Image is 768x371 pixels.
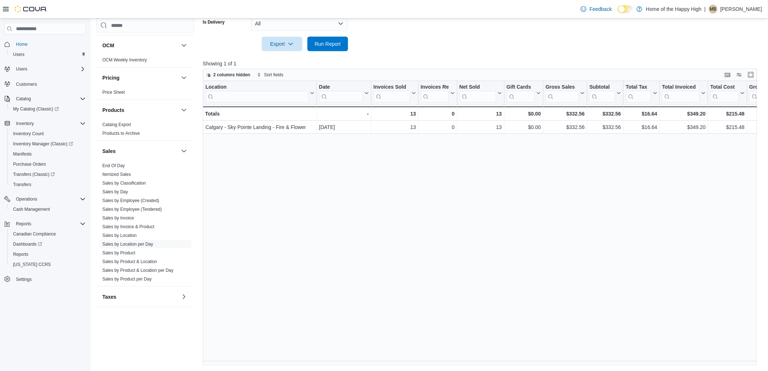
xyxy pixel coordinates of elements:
span: Catalog [16,96,31,102]
div: Products [97,120,194,141]
input: Dark Mode [618,5,633,13]
div: Gift Cards [506,84,535,91]
a: Cash Management [10,205,53,214]
a: Canadian Compliance [10,230,59,238]
span: Home [16,41,28,47]
div: Calgary - Sky Pointe Landing - Fire & Flower [205,123,314,132]
a: Inventory Manager (Classic) [10,140,76,148]
span: Price Sheet [102,89,125,95]
span: Sales by Location per Day [102,241,153,247]
a: Dashboards [7,239,89,249]
button: Reports [1,219,89,229]
a: Sales by Product [102,250,135,255]
span: Operations [13,195,86,203]
span: Settings [16,277,32,282]
a: OCM Weekly Inventory [102,57,147,62]
button: Total Tax [626,84,657,102]
a: Sales by Product per Day [102,277,152,282]
a: Sales by Employee (Created) [102,198,159,203]
button: Manifests [7,149,89,159]
div: Invoices Ref [421,84,449,102]
span: Inventory Count [10,129,86,138]
h3: Taxes [102,293,117,301]
span: Operations [16,196,37,202]
button: Display options [735,70,744,79]
div: $16.64 [626,123,657,132]
a: Sales by Invoice [102,215,134,221]
div: $16.64 [626,109,657,118]
span: Itemized Sales [102,172,131,177]
div: Sales [97,161,194,286]
a: Settings [13,275,34,284]
div: $215.48 [710,109,744,118]
div: $332.56 [546,109,585,118]
a: End Of Day [102,163,125,168]
button: Location [205,84,314,102]
p: Showing 1 of 1 [203,60,763,67]
button: Operations [1,194,89,204]
div: Invoices Sold [373,84,410,102]
button: All [251,16,348,31]
span: Settings [13,275,86,284]
span: Manifests [13,151,32,157]
span: Reports [16,221,31,227]
span: Dashboards [10,240,86,249]
span: Washington CCRS [10,260,86,269]
span: My Catalog (Classic) [10,105,86,113]
img: Cova [15,5,47,13]
a: Catalog Export [102,122,131,127]
span: Inventory [16,121,34,126]
h3: Sales [102,148,116,155]
span: MB [710,5,716,13]
button: Sort fields [254,70,286,79]
button: Inventory Count [7,129,89,139]
div: Pricing [97,88,194,100]
button: Run Report [307,37,348,51]
div: $349.20 [662,123,706,132]
div: Total Invoiced [662,84,700,102]
button: Pricing [102,74,178,81]
button: Taxes [102,293,178,301]
a: Sales by Classification [102,181,146,186]
span: Inventory Manager (Classic) [13,141,73,147]
button: Sales [180,147,188,156]
div: Net Sold [459,84,496,102]
span: Transfers [13,182,31,187]
span: Inventory Manager (Classic) [10,140,86,148]
span: Sort fields [264,72,283,78]
div: Total Cost [710,84,739,102]
a: Sales by Location [102,233,137,238]
span: Users [13,52,24,57]
button: Settings [1,274,89,285]
button: Invoices Ref [421,84,454,102]
button: Operations [13,195,40,203]
button: Catalog [1,94,89,104]
span: Sales by Product & Location [102,259,157,265]
button: OCM [102,42,178,49]
a: Transfers (Classic) [7,169,89,180]
div: 13 [459,123,502,132]
span: Users [16,66,27,72]
span: Customers [16,81,37,87]
div: Totals [205,109,314,118]
div: $332.56 [589,123,621,132]
span: Purchase Orders [10,160,86,169]
span: 2 columns hidden [213,72,250,78]
button: Subtotal [589,84,621,102]
button: Reports [7,249,89,259]
span: Manifests [10,150,86,158]
h3: Products [102,106,124,114]
span: Catalog [13,94,86,103]
p: | [704,5,706,13]
a: Sales by Employee (Tendered) [102,207,162,212]
button: Inventory [1,118,89,129]
span: Users [10,50,86,59]
span: Canadian Compliance [10,230,86,238]
a: Customers [13,80,40,89]
div: $0.00 [506,123,541,132]
a: Users [10,50,27,59]
button: Catalog [13,94,34,103]
div: Gross Sales [546,84,579,102]
a: My Catalog (Classic) [7,104,89,114]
